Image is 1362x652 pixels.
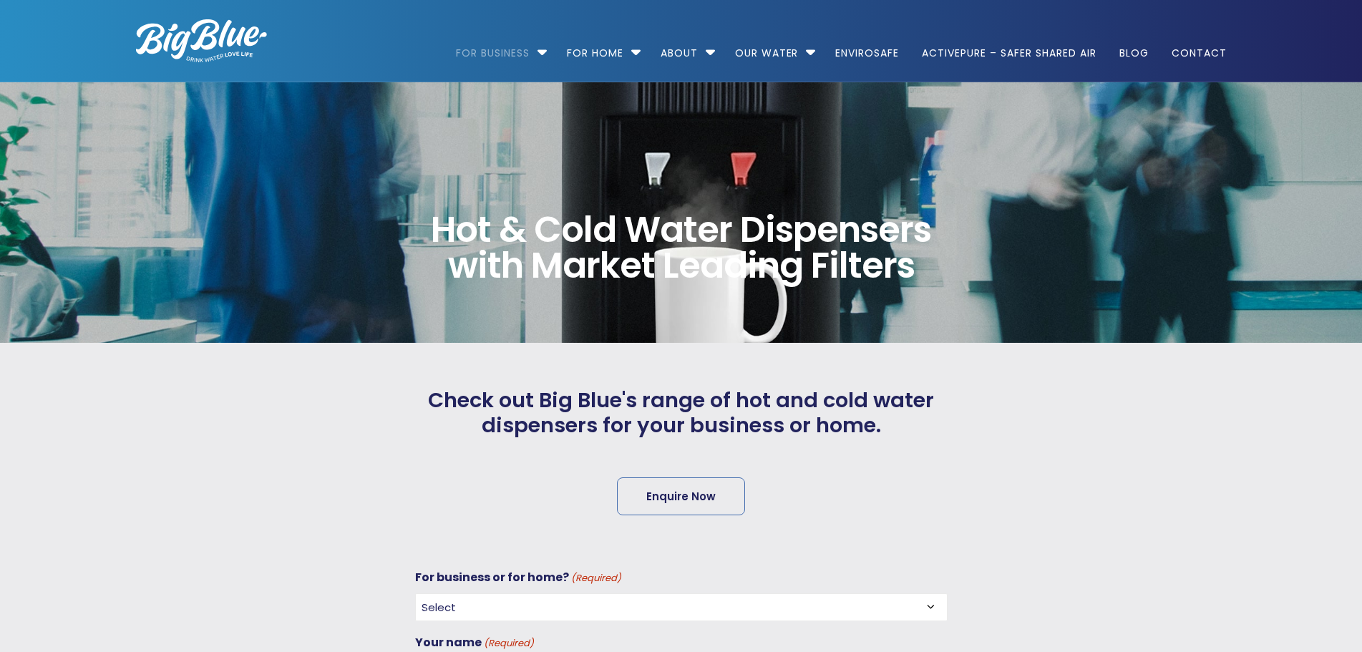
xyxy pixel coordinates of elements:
span: (Required) [570,570,621,587]
h2: Check out Big Blue's range of hot and cold water dispensers for your business or home. [415,388,948,438]
span: (Required) [482,636,534,652]
a: Enquire Now [617,477,745,515]
span: Hot & Cold Water Dispensers with Market Leading Filters [422,212,941,283]
label: For business or for home? [415,568,621,588]
img: logo [136,19,267,62]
